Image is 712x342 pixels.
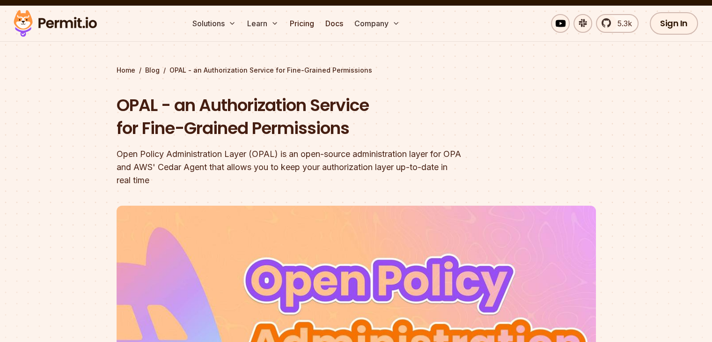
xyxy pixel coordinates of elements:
[243,14,282,33] button: Learn
[117,148,476,187] div: Open Policy Administration Layer (OPAL) is an open-source administration layer for OPA and AWS' C...
[322,14,347,33] a: Docs
[351,14,404,33] button: Company
[117,94,476,140] h1: OPAL - an Authorization Service for Fine-Grained Permissions
[117,66,135,75] a: Home
[9,7,101,39] img: Permit logo
[117,66,596,75] div: / /
[612,18,632,29] span: 5.3k
[189,14,240,33] button: Solutions
[650,12,698,35] a: Sign In
[596,14,639,33] a: 5.3k
[145,66,160,75] a: Blog
[286,14,318,33] a: Pricing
